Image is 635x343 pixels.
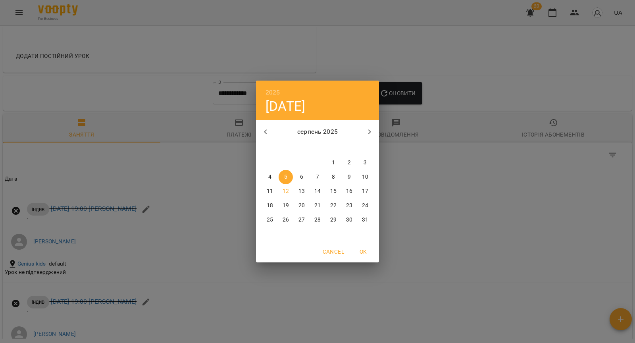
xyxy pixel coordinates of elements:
[298,202,305,210] p: 20
[263,144,277,152] span: пн
[300,173,303,181] p: 6
[314,187,321,195] p: 14
[330,202,337,210] p: 22
[294,213,309,227] button: 27
[263,184,277,198] button: 11
[294,184,309,198] button: 13
[326,184,341,198] button: 15
[298,216,305,224] p: 27
[342,184,356,198] button: 16
[342,144,356,152] span: сб
[342,213,356,227] button: 30
[294,170,309,184] button: 6
[284,173,287,181] p: 5
[358,156,372,170] button: 3
[314,202,321,210] p: 21
[279,184,293,198] button: 12
[358,144,372,152] span: нд
[266,98,305,114] button: [DATE]
[310,198,325,213] button: 21
[298,187,305,195] p: 13
[267,187,273,195] p: 11
[358,213,372,227] button: 31
[310,213,325,227] button: 28
[346,187,352,195] p: 16
[267,216,273,224] p: 25
[326,170,341,184] button: 8
[362,173,368,181] p: 10
[332,159,335,167] p: 1
[310,184,325,198] button: 14
[330,187,337,195] p: 15
[283,202,289,210] p: 19
[358,198,372,213] button: 24
[326,156,341,170] button: 1
[310,144,325,152] span: чт
[326,144,341,152] span: пт
[263,170,277,184] button: 4
[323,247,344,256] span: Cancel
[279,170,293,184] button: 5
[362,202,368,210] p: 24
[326,213,341,227] button: 29
[342,156,356,170] button: 2
[346,216,352,224] p: 30
[330,216,337,224] p: 29
[362,216,368,224] p: 31
[263,198,277,213] button: 18
[350,245,376,259] button: OK
[268,173,271,181] p: 4
[283,187,289,195] p: 12
[310,170,325,184] button: 7
[364,159,367,167] p: 3
[326,198,341,213] button: 22
[358,184,372,198] button: 17
[316,173,319,181] p: 7
[362,187,368,195] p: 17
[279,198,293,213] button: 19
[342,198,356,213] button: 23
[266,87,280,98] button: 2025
[275,127,360,137] p: серпень 2025
[342,170,356,184] button: 9
[358,170,372,184] button: 10
[348,173,351,181] p: 9
[267,202,273,210] p: 18
[294,198,309,213] button: 20
[279,213,293,227] button: 26
[354,247,373,256] span: OK
[332,173,335,181] p: 8
[279,144,293,152] span: вт
[283,216,289,224] p: 26
[348,159,351,167] p: 2
[294,144,309,152] span: ср
[319,245,347,259] button: Cancel
[314,216,321,224] p: 28
[346,202,352,210] p: 23
[263,213,277,227] button: 25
